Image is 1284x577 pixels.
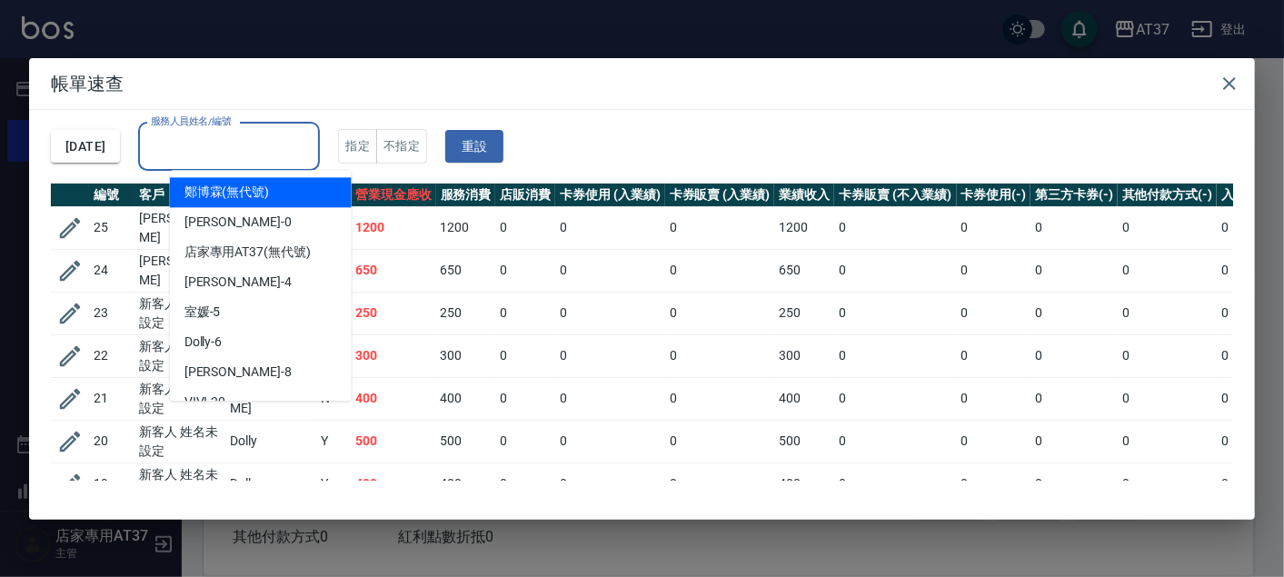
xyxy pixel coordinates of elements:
th: 店販消費 [495,184,555,207]
td: 25 [89,206,134,249]
th: 卡券販賣 (入業績) [665,184,775,207]
td: 0 [1030,420,1118,463]
td: 650 [351,249,436,292]
td: 24 [89,249,134,292]
td: 0 [957,334,1031,377]
td: 0 [957,377,1031,420]
th: 卡券販賣 (不入業績) [834,184,956,207]
td: 0 [1030,206,1118,249]
button: 重設 [445,130,503,164]
td: 0 [834,420,956,463]
td: 400 [774,377,834,420]
th: 營業現金應收 [351,184,436,207]
td: 400 [436,377,496,420]
td: 400 [436,463,496,505]
td: 400 [351,377,436,420]
td: Y [316,463,351,505]
td: 0 [665,249,775,292]
td: 新客人 姓名未設定 [134,334,225,377]
th: 其他付款方式(-) [1118,184,1218,207]
td: 250 [774,292,834,334]
td: 0 [495,334,555,377]
td: 0 [495,377,555,420]
td: 新客人 姓名未設定 [134,292,225,334]
td: 0 [1118,292,1218,334]
td: 0 [957,292,1031,334]
td: 0 [665,206,775,249]
td: 650 [774,249,834,292]
td: 0 [1118,463,1218,505]
button: [DATE] [51,130,120,164]
td: 0 [555,377,665,420]
span: [PERSON_NAME] -0 [184,213,292,232]
td: 0 [834,249,956,292]
td: 0 [555,249,665,292]
td: [PERSON_NAME] [134,206,225,249]
td: 0 [834,292,956,334]
td: 0 [555,206,665,249]
td: 20 [89,420,134,463]
td: 0 [555,463,665,505]
td: 250 [436,292,496,334]
td: 0 [1030,292,1118,334]
td: 1200 [436,206,496,249]
label: 服務人員姓名/編號 [151,114,231,128]
td: 0 [555,420,665,463]
td: 300 [774,334,834,377]
td: 0 [957,420,1031,463]
td: 500 [774,420,834,463]
td: 0 [1118,420,1218,463]
td: 500 [351,420,436,463]
span: Dolly -6 [184,333,223,352]
td: 0 [555,292,665,334]
td: 500 [436,420,496,463]
td: Y [316,420,351,463]
td: 0 [665,334,775,377]
td: 0 [1030,377,1118,420]
td: 0 [1118,249,1218,292]
td: 23 [89,292,134,334]
td: 0 [957,206,1031,249]
td: [PERSON_NAME] [134,249,225,292]
td: Dolly [225,420,316,463]
td: 新客人 姓名未設定 [134,420,225,463]
button: 不指定 [376,129,427,164]
span: 店家專用AT37 (無代號) [184,243,311,262]
h2: 帳單速查 [29,58,1255,109]
th: 卡券使用(-) [957,184,1031,207]
td: 0 [1030,463,1118,505]
span: [PERSON_NAME] -8 [184,363,292,382]
td: 0 [555,334,665,377]
td: 0 [834,377,956,420]
td: 0 [957,249,1031,292]
td: 0 [495,420,555,463]
td: 300 [351,334,436,377]
td: 0 [1030,334,1118,377]
td: 0 [495,249,555,292]
span: 室媛 -5 [184,303,221,322]
button: 指定 [338,129,377,164]
td: 0 [495,292,555,334]
span: VIVI -20 [184,393,226,412]
td: 400 [774,463,834,505]
td: 0 [665,377,775,420]
th: 編號 [89,184,134,207]
th: 業績收入 [774,184,834,207]
td: 1200 [774,206,834,249]
td: 0 [1118,377,1218,420]
td: 400 [351,463,436,505]
span: 鄭博霖 (無代號) [184,183,270,202]
td: 0 [665,463,775,505]
td: 0 [665,420,775,463]
th: 第三方卡券(-) [1030,184,1118,207]
td: 21 [89,377,134,420]
th: 卡券使用 (入業績) [555,184,665,207]
td: 19 [89,463,134,505]
td: 0 [1030,249,1118,292]
th: 服務消費 [436,184,496,207]
td: 新客人 姓名未設定 [134,377,225,420]
td: 22 [89,334,134,377]
td: 0 [495,206,555,249]
td: Dolly [225,463,316,505]
td: 新客人 姓名未設定 [134,463,225,505]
